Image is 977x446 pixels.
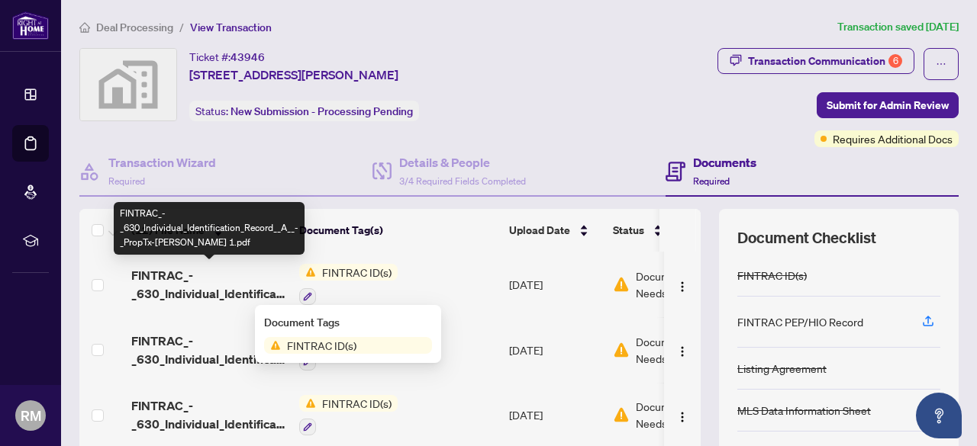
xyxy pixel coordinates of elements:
span: Required [108,175,145,187]
div: Ticket #: [189,48,265,66]
span: Document Needs Work [636,333,715,367]
span: Submit for Admin Review [827,93,949,117]
img: svg%3e [80,49,176,120]
td: [DATE] [503,252,607,317]
span: 3/4 Required Fields Completed [399,175,526,187]
span: FINTRAC ID(s) [316,395,398,412]
img: Logo [676,411,688,423]
button: Logo [670,403,695,427]
button: Submit for Admin Review [817,92,959,118]
button: Logo [670,338,695,362]
span: View Transaction [190,21,272,34]
div: 6 [888,54,902,68]
span: Required [693,175,730,187]
div: Listing Agreement [737,360,827,377]
span: FINTRAC_-_630_Individual_Identification_Record__A__-_PropTx-[PERSON_NAME] 1.pdf [131,266,287,303]
button: Status IconFINTRAC ID(s) [299,329,398,371]
span: home [79,22,90,33]
th: Document Tag(s) [293,209,503,252]
span: FINTRAC ID(s) [316,329,398,346]
article: Transaction saved [DATE] [837,18,959,36]
img: Status Icon [299,264,316,281]
span: ellipsis [936,59,946,69]
div: Transaction Communication [748,49,902,73]
button: Status IconFINTRAC ID(s) [299,395,398,436]
th: Status [607,209,737,252]
img: Document Status [613,342,630,358]
span: FINTRAC_-_630_Individual_Identification_Record__B__-_PropTx-[PERSON_NAME] 1.pdf [131,332,287,368]
button: Transaction Communication6 [717,48,914,74]
div: Status: [189,101,419,121]
span: FINTRAC_-_630_Individual_Identification_Record__C__-_PropTx-[PERSON_NAME] 1.pdf [131,396,287,433]
span: 43946 [231,50,265,64]
h4: Documents [693,153,756,172]
th: Upload Date [503,209,607,252]
span: Document Checklist [737,227,876,249]
span: Upload Date [509,222,570,239]
div: FINTRAC_-_630_Individual_Identification_Record__A__-_PropTx-[PERSON_NAME] 1.pdf [114,202,305,255]
td: [DATE] [503,317,607,383]
img: Logo [676,281,688,293]
span: Document Needs Work [636,268,715,301]
img: logo [12,11,49,40]
h4: Transaction Wizard [108,153,216,172]
img: Status Icon [299,395,316,412]
button: Status IconFINTRAC ID(s) [299,264,398,305]
span: FINTRAC ID(s) [316,264,398,281]
button: Open asap [916,393,962,438]
span: RM [21,405,41,426]
div: FINTRAC PEP/HIO Record [737,313,863,330]
span: [STREET_ADDRESS][PERSON_NAME] [189,66,398,84]
span: Deal Processing [96,21,173,34]
li: / [179,18,184,36]
button: Logo [670,272,695,297]
img: Status Icon [299,329,316,346]
img: Logo [676,345,688,358]
h4: Details & People [399,153,526,172]
img: Document Status [613,276,630,293]
span: New Submission - Processing Pending [231,104,413,118]
span: Document Needs Work [636,398,715,432]
span: Status [613,222,644,239]
div: MLS Data Information Sheet [737,402,871,419]
div: FINTRAC ID(s) [737,267,807,284]
span: Requires Additional Docs [833,130,953,147]
img: Document Status [613,406,630,423]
